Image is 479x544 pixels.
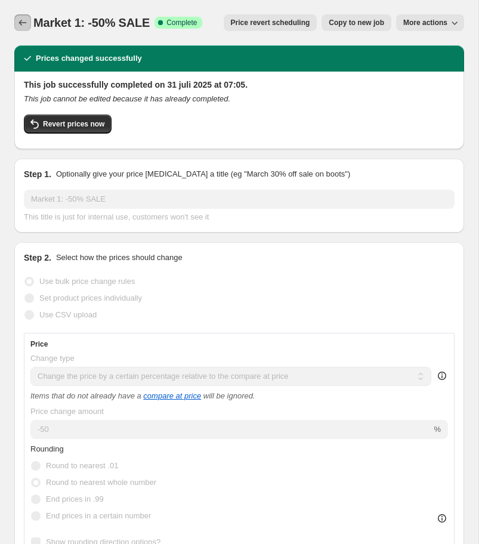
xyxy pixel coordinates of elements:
span: End prices in a certain number [46,511,151,520]
button: Revert prices now [24,115,112,134]
button: More actions [396,14,464,31]
h2: Step 1. [24,168,51,180]
i: Items that do not already have a [30,391,141,400]
h2: Step 2. [24,252,51,264]
span: Market 1: -50% SALE [33,16,150,29]
input: 30% off holiday sale [24,190,455,209]
span: Revert prices now [43,119,104,129]
h3: Price [30,339,48,349]
span: Use bulk price change rules [39,277,135,286]
div: help [436,370,448,382]
span: % [434,425,441,434]
h2: Prices changed successfully [36,52,142,64]
span: Change type [30,354,75,363]
p: Select how the prices should change [56,252,183,264]
button: Price change jobs [14,14,31,31]
span: This title is just for internal use, customers won't see it [24,212,209,221]
span: End prices in .99 [46,494,104,503]
button: Copy to new job [322,14,391,31]
h2: This job successfully completed on 31 juli 2025 at 07:05. [24,79,455,91]
span: Round to nearest .01 [46,461,118,470]
i: This job cannot be edited because it has already completed. [24,94,230,103]
i: will be ignored. [203,391,255,400]
span: Price revert scheduling [231,18,310,27]
input: -20 [30,420,431,439]
button: compare at price [143,391,201,400]
span: More actions [403,18,447,27]
span: Round to nearest whole number [46,478,156,487]
span: Set product prices individually [39,293,142,302]
span: Use CSV upload [39,310,97,319]
button: Price revert scheduling [224,14,317,31]
p: Optionally give your price [MEDICAL_DATA] a title (eg "March 30% off sale on boots") [56,168,350,180]
span: Rounding [30,444,64,453]
span: Price change amount [30,407,104,416]
span: Copy to new job [329,18,384,27]
span: Complete [166,18,197,27]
